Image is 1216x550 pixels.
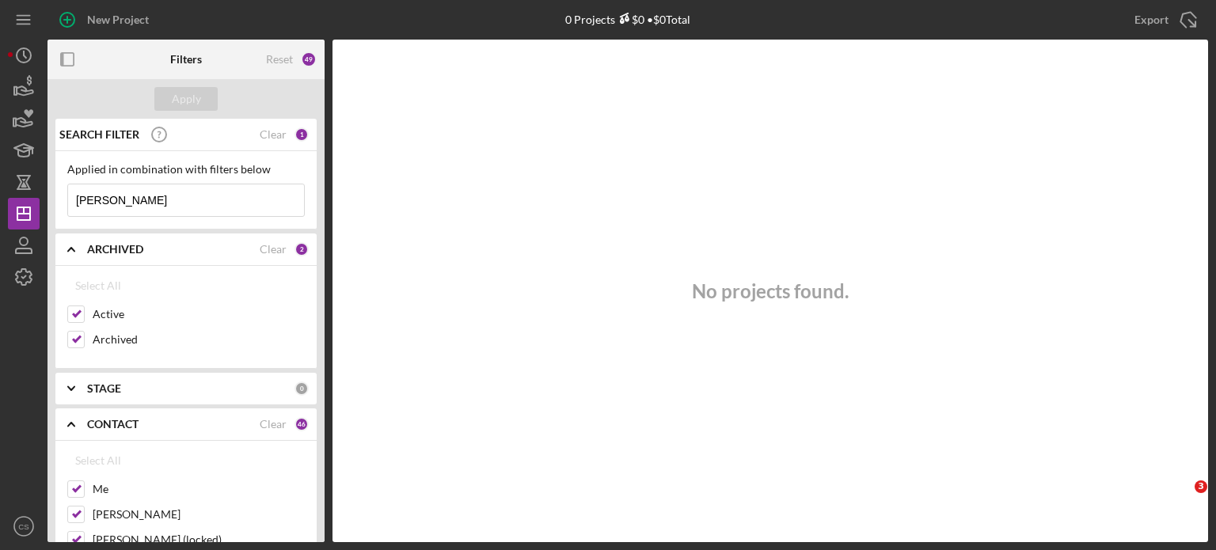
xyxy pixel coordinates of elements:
button: CS [8,510,40,542]
div: Export [1134,4,1168,36]
div: Applied in combination with filters below [67,163,305,176]
label: [PERSON_NAME] (locked) [93,532,305,548]
button: Select All [67,270,129,302]
label: [PERSON_NAME] [93,506,305,522]
div: 46 [294,417,309,431]
div: Clear [260,243,287,256]
div: New Project [87,4,149,36]
b: Filters [170,53,202,66]
div: 2 [294,242,309,256]
div: $0 [615,13,644,26]
iframe: Intercom live chat [1162,480,1200,518]
button: New Project [47,4,165,36]
b: STAGE [87,382,121,395]
div: Clear [260,418,287,431]
div: Select All [75,270,121,302]
div: 0 [294,381,309,396]
h3: No projects found. [692,280,849,302]
label: Archived [93,332,305,347]
div: Reset [266,53,293,66]
span: 3 [1195,480,1207,493]
label: Active [93,306,305,322]
div: 1 [294,127,309,142]
b: CONTACT [87,418,139,431]
div: 0 Projects • $0 Total [565,13,690,26]
label: Me [93,481,305,497]
div: Clear [260,128,287,141]
button: Apply [154,87,218,111]
div: Apply [172,87,201,111]
button: Export [1119,4,1208,36]
button: Select All [67,445,129,476]
text: CS [18,522,28,531]
div: Select All [75,445,121,476]
b: ARCHIVED [87,243,143,256]
b: SEARCH FILTER [59,128,139,141]
div: 49 [301,51,317,67]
